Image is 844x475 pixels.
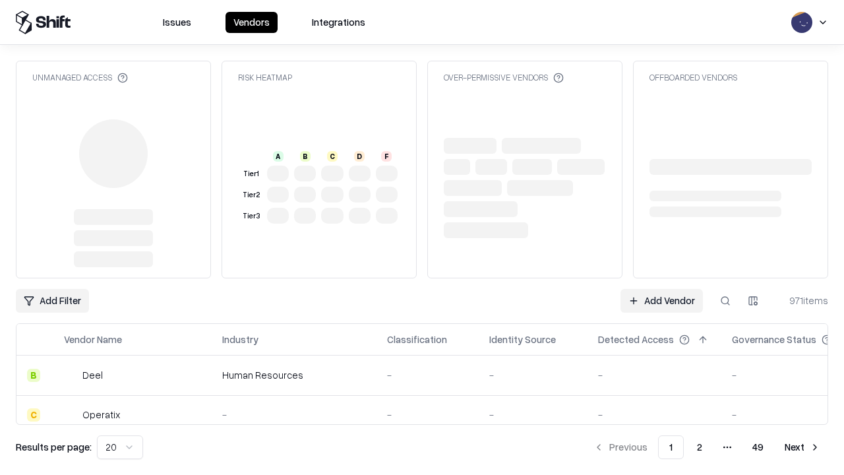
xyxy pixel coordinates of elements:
div: - [598,368,711,382]
div: Offboarded Vendors [649,72,737,83]
div: 971 items [775,294,828,307]
div: Tier 1 [241,168,262,179]
button: 49 [742,435,774,459]
div: Over-Permissive Vendors [444,72,564,83]
div: Unmanaged Access [32,72,128,83]
div: - [387,408,468,422]
div: B [27,369,40,382]
div: - [489,408,577,422]
div: F [381,151,392,162]
div: - [489,368,577,382]
div: Deel [82,368,103,382]
button: 2 [686,435,713,459]
div: Industry [222,332,258,346]
button: 1 [658,435,684,459]
div: C [27,408,40,422]
div: Human Resources [222,368,366,382]
img: Operatix [64,408,77,422]
button: Integrations [304,12,373,33]
div: Risk Heatmap [238,72,292,83]
div: Tier 2 [241,189,262,201]
div: Vendor Name [64,332,122,346]
div: Identity Source [489,332,556,346]
button: Issues [155,12,199,33]
div: - [387,368,468,382]
div: C [327,151,338,162]
div: Tier 3 [241,210,262,222]
div: A [273,151,284,162]
div: Detected Access [598,332,674,346]
div: B [300,151,311,162]
div: Operatix [82,408,120,422]
div: - [222,408,366,422]
button: Add Filter [16,289,89,313]
div: Governance Status [732,332,816,346]
p: Results per page: [16,440,92,454]
div: - [598,408,711,422]
div: Classification [387,332,447,346]
nav: pagination [586,435,828,459]
div: D [354,151,365,162]
a: Add Vendor [620,289,703,313]
button: Next [777,435,828,459]
img: Deel [64,369,77,382]
button: Vendors [226,12,278,33]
